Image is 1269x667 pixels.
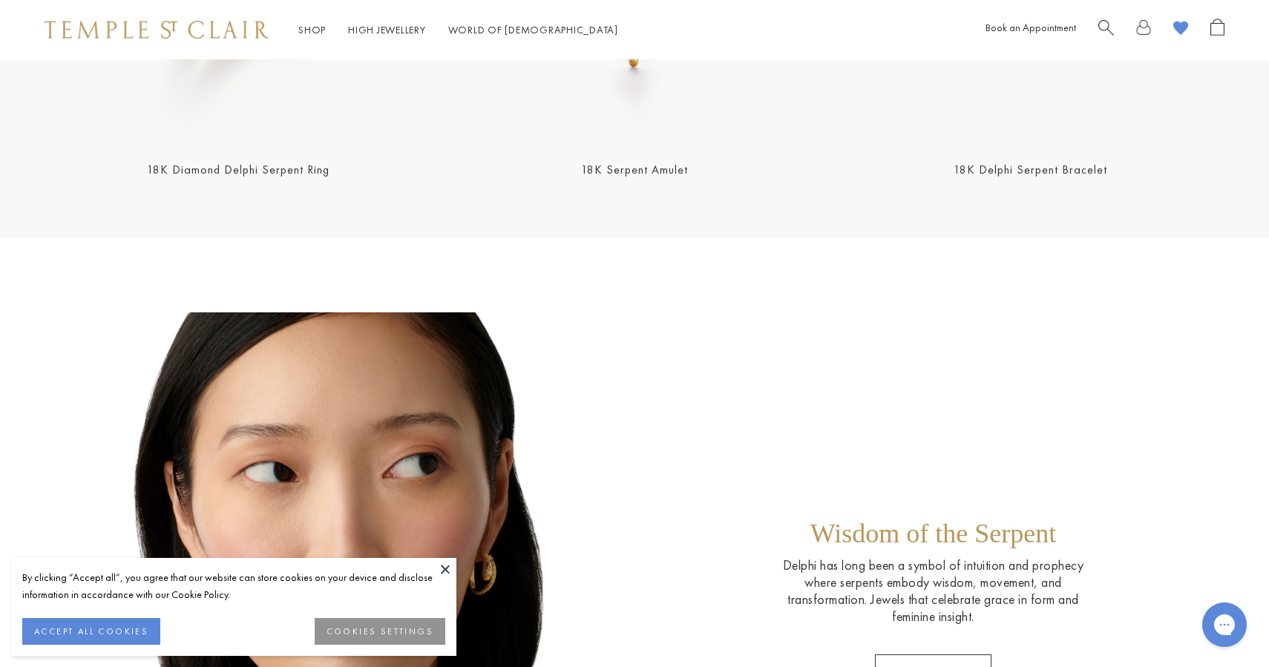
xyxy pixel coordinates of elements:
p: Delphi has long been a symbol of intuition and prophecy where serpents embody wisdom, movement, a... [767,556,1101,625]
button: COOKIES SETTINGS [315,618,445,645]
nav: Main navigation [298,21,618,39]
a: ShopShop [298,23,326,36]
a: View Wishlist [1173,19,1188,42]
a: High JewelleryHigh Jewellery [348,23,426,36]
a: World of [DEMOGRAPHIC_DATA]World of [DEMOGRAPHIC_DATA] [448,23,618,36]
a: 18K Serpent Amulet [581,162,688,177]
img: Temple St. Clair [45,21,269,39]
a: 18K Delphi Serpent Bracelet [954,162,1107,177]
a: Book an Appointment [986,21,1076,34]
a: Search [1098,19,1114,42]
a: 18K Diamond Delphi Serpent Ring [147,162,329,177]
p: Wisdom of the Serpent [810,518,1057,556]
iframe: Gorgias live chat messenger [1195,597,1254,652]
a: Open Shopping Bag [1210,19,1224,42]
button: ACCEPT ALL COOKIES [22,618,160,645]
div: By clicking “Accept all”, you agree that our website can store cookies on your device and disclos... [22,569,445,603]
